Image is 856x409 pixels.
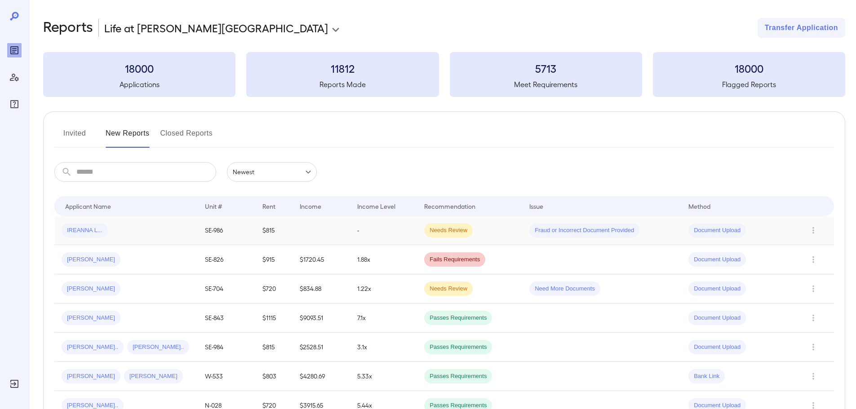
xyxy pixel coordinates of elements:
[688,314,746,322] span: Document Upload
[424,255,485,264] span: Fails Requirements
[806,311,821,325] button: Row Actions
[350,333,417,362] td: 3.1x
[255,274,293,303] td: $720
[255,216,293,245] td: $815
[255,303,293,333] td: $1115
[300,201,321,211] div: Income
[54,126,95,148] button: Invited
[424,285,473,293] span: Needs Review
[43,52,845,97] summary: 18000Applications11812Reports Made5713Meet Requirements18000Flagged Reports
[127,343,189,352] span: [PERSON_NAME]..
[350,362,417,391] td: 5.33x
[62,314,120,322] span: [PERSON_NAME]
[227,162,317,182] div: Newest
[205,201,222,211] div: Unit #
[255,333,293,362] td: $815
[688,343,746,352] span: Document Upload
[688,372,725,381] span: Bank Link
[7,97,22,111] div: FAQ
[424,201,475,211] div: Recommendation
[450,79,642,90] h5: Meet Requirements
[198,362,255,391] td: W-533
[653,61,845,75] h3: 18000
[62,343,124,352] span: [PERSON_NAME]..
[198,245,255,274] td: SE-826
[43,61,235,75] h3: 18000
[198,303,255,333] td: SE-843
[688,255,746,264] span: Document Upload
[255,362,293,391] td: $803
[62,255,120,264] span: [PERSON_NAME]
[246,79,439,90] h5: Reports Made
[62,226,108,235] span: IREANNA L...
[424,343,492,352] span: Passes Requirements
[293,303,350,333] td: $9093.51
[806,223,821,237] button: Row Actions
[758,18,845,38] button: Transfer Application
[806,281,821,296] button: Row Actions
[424,372,492,381] span: Passes Requirements
[160,126,213,148] button: Closed Reports
[350,216,417,245] td: -
[424,314,492,322] span: Passes Requirements
[293,333,350,362] td: $2528.51
[198,333,255,362] td: SE-984
[246,61,439,75] h3: 11812
[262,201,277,211] div: Rent
[293,245,350,274] td: $1720.45
[653,79,845,90] h5: Flagged Reports
[688,201,710,211] div: Method
[106,126,150,148] button: New Reports
[124,372,183,381] span: [PERSON_NAME]
[293,362,350,391] td: $4280.69
[350,274,417,303] td: 1.22x
[806,252,821,267] button: Row Actions
[62,372,120,381] span: [PERSON_NAME]
[357,201,395,211] div: Income Level
[806,340,821,354] button: Row Actions
[7,377,22,391] div: Log Out
[255,245,293,274] td: $915
[529,285,600,293] span: Need More Documents
[529,226,639,235] span: Fraud or Incorrect Document Provided
[43,79,235,90] h5: Applications
[198,274,255,303] td: SE-704
[350,245,417,274] td: 1.88x
[104,21,328,35] p: Life at [PERSON_NAME][GEOGRAPHIC_DATA]
[424,226,473,235] span: Needs Review
[7,43,22,57] div: Reports
[529,201,544,211] div: Issue
[65,201,111,211] div: Applicant Name
[293,274,350,303] td: $834.88
[62,285,120,293] span: [PERSON_NAME]
[350,303,417,333] td: 7.1x
[688,285,746,293] span: Document Upload
[688,226,746,235] span: Document Upload
[450,61,642,75] h3: 5713
[806,369,821,383] button: Row Actions
[43,18,93,38] h2: Reports
[198,216,255,245] td: SE-986
[7,70,22,84] div: Manage Users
